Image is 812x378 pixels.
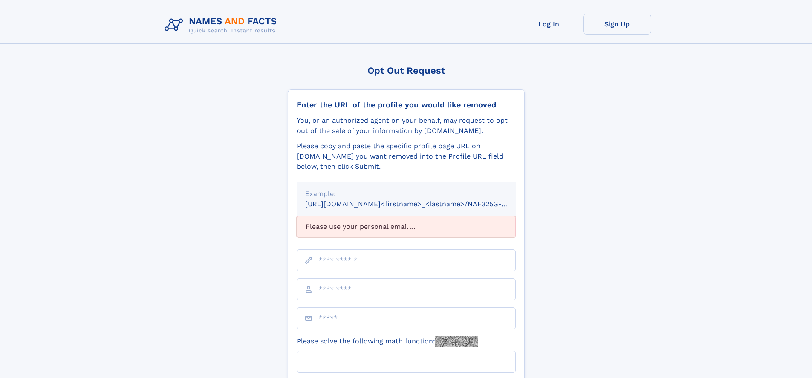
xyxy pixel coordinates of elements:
div: Opt Out Request [288,65,525,76]
div: Please use your personal email ... [297,216,516,237]
a: Log In [515,14,583,35]
div: Example: [305,189,507,199]
div: You, or an authorized agent on your behalf, may request to opt-out of the sale of your informatio... [297,115,516,136]
div: Enter the URL of the profile you would like removed [297,100,516,110]
div: Please copy and paste the specific profile page URL on [DOMAIN_NAME] you want removed into the Pr... [297,141,516,172]
a: Sign Up [583,14,651,35]
img: Logo Names and Facts [161,14,284,37]
label: Please solve the following math function: [297,336,478,347]
small: [URL][DOMAIN_NAME]<firstname>_<lastname>/NAF325G-xxxxxxxx [305,200,532,208]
